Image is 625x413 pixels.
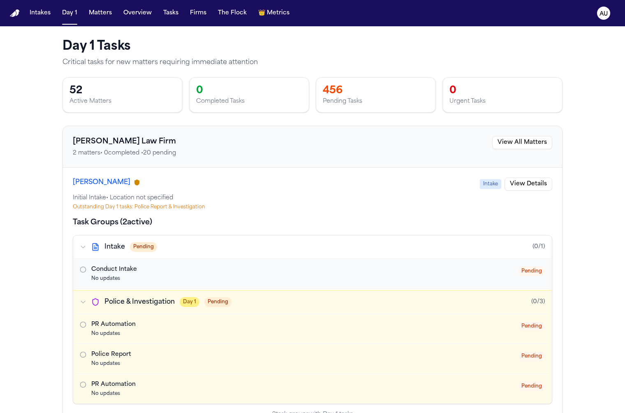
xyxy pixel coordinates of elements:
[73,194,552,202] p: Initial Intake • Location not specified
[130,242,157,252] span: Pending
[160,6,182,21] button: Tasks
[255,6,293,21] button: crownMetrics
[10,9,20,17] img: Finch Logo
[69,84,176,97] div: 52
[204,297,231,307] span: Pending
[258,9,265,17] span: crown
[26,6,54,21] button: Intakes
[480,179,501,189] span: Intake
[104,297,175,307] span: Police & Investigation
[449,84,556,97] div: 0
[91,275,518,282] div: No updates
[69,97,176,106] div: Active Matters
[196,97,302,106] div: Completed Tasks
[73,235,552,258] button: IntakePending(0/1)
[196,84,302,97] div: 0
[518,266,545,276] span: Pending
[531,298,545,306] span: (0/3)
[323,84,429,97] div: 456
[91,330,518,337] div: No updates
[518,321,545,331] span: Pending
[180,297,199,307] span: Day 1
[73,217,152,228] h2: Task Groups ( 2 active)
[91,381,518,389] div: PR Automation
[73,374,552,404] button: Open task: PR Automation
[62,58,562,67] p: Critical tasks for new matters requiring immediate attention
[518,381,545,391] span: Pending
[91,390,518,397] div: No updates
[505,178,552,191] button: View Details
[73,314,552,344] button: Open task: PR Automation
[532,243,545,251] span: (0/1)
[73,259,552,288] button: Open task: Conduct Intake
[62,39,562,54] h1: Day 1 Tasks
[86,6,115,21] button: Matters
[73,291,552,314] button: Police & InvestigationDay 1Pending(0/3)
[91,321,518,329] div: PR Automation
[91,351,518,359] div: Police Report
[187,6,210,21] button: Firms
[10,9,20,17] a: Home
[323,97,429,106] div: Pending Tasks
[215,6,250,21] button: The Flock
[59,6,81,21] button: Day 1
[73,136,176,148] h3: [PERSON_NAME] Law Firm
[73,149,176,157] p: 2 matters • 0 completed • 20 pending
[267,9,289,17] span: Metrics
[492,136,552,149] button: View All Matters
[73,178,130,187] button: [PERSON_NAME]
[104,242,125,252] span: Intake
[600,11,608,17] text: AU
[73,204,552,210] p: Outstanding Day 1 tasks: Police Report & Investigation
[518,351,545,361] span: Pending
[91,265,518,274] div: Conduct Intake
[120,6,155,21] button: Overview
[449,97,556,106] div: Urgent Tasks
[91,360,518,367] div: No updates
[73,344,552,374] button: Open task: Police Report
